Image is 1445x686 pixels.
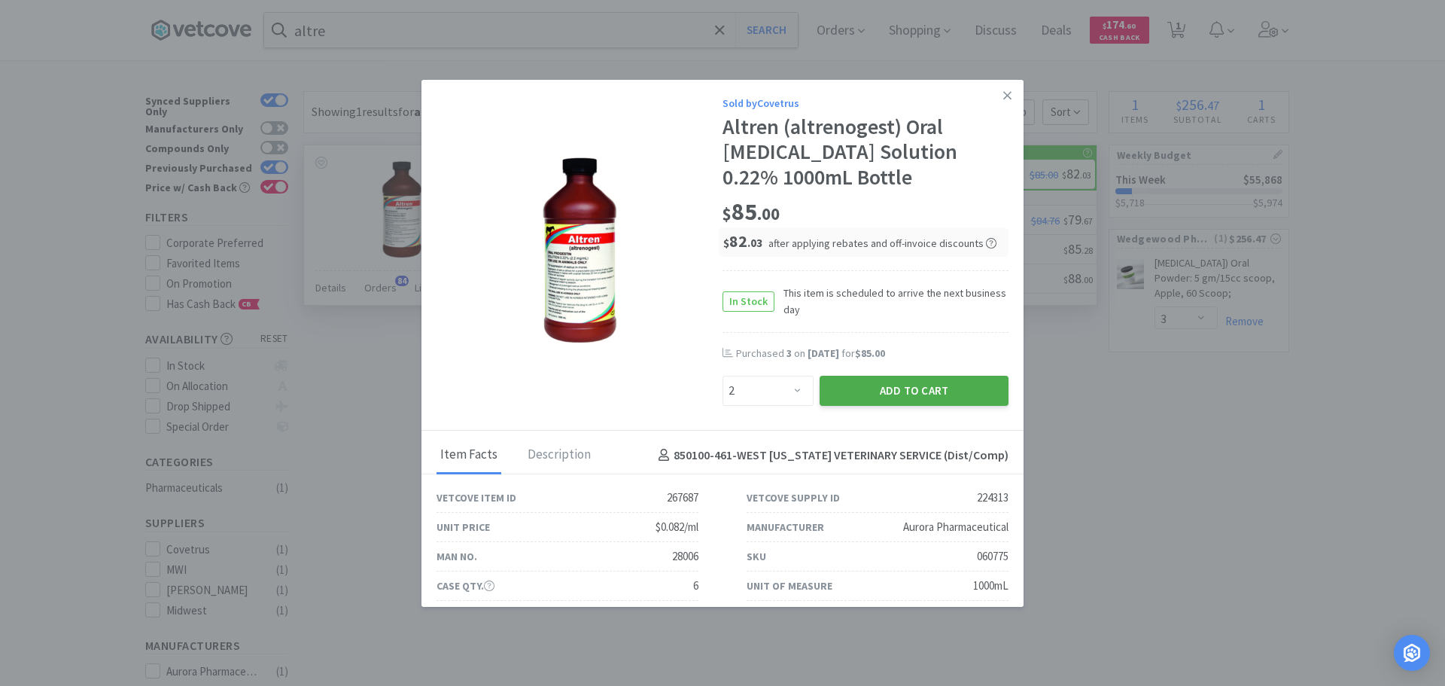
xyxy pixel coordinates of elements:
span: $85.00 [855,346,885,360]
div: Sold by Covetrus [722,95,1008,111]
img: b0d10cbce3dc4affafc2881559661b2c_224313.png [540,156,619,344]
div: Open Intercom Messenger [1394,635,1430,671]
span: This item is scheduled to arrive the next business day [774,285,1008,319]
span: . 00 [757,203,780,224]
div: SKU [747,548,766,565]
div: 1000mL [973,577,1008,595]
div: Manufacturer [747,519,824,535]
div: 6 [693,577,698,595]
button: Add to Cart [820,376,1008,406]
span: In Stock [723,292,774,311]
div: Case Qty. [437,578,494,594]
div: Aurora Pharmaceutical [903,518,1008,536]
div: Bottle [668,606,698,624]
div: Item Facts [437,437,501,474]
span: [DATE] [808,346,839,360]
div: Unit of Measure [747,578,832,594]
div: Vetcove Item ID [437,489,516,506]
span: after applying rebates and off-invoice discounts [768,236,996,250]
div: 224313 [977,489,1008,507]
div: 267687 [667,489,698,507]
div: 28006 [672,547,698,566]
div: $0.082/ml [656,518,698,536]
span: 82 [723,230,762,252]
span: 3 [786,346,792,360]
span: . 03 [747,236,762,250]
div: Description [524,437,595,474]
div: Altren (altrenogest) Oral [MEDICAL_DATA] Solution 0.22% 1000mL Bottle [722,114,1008,191]
div: Unit Price [437,519,490,535]
div: $85.00 [980,606,1008,624]
span: $ [723,236,729,250]
h4: 850100-461 - WEST [US_STATE] VETERINARY SERVICE (Dist/Comp) [653,446,1008,465]
span: $ [722,203,732,224]
div: Purchased on for [736,346,1008,361]
div: Man No. [437,548,477,565]
div: 060775 [977,547,1008,566]
div: Vetcove Supply ID [747,489,840,506]
span: 85 [722,197,780,227]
